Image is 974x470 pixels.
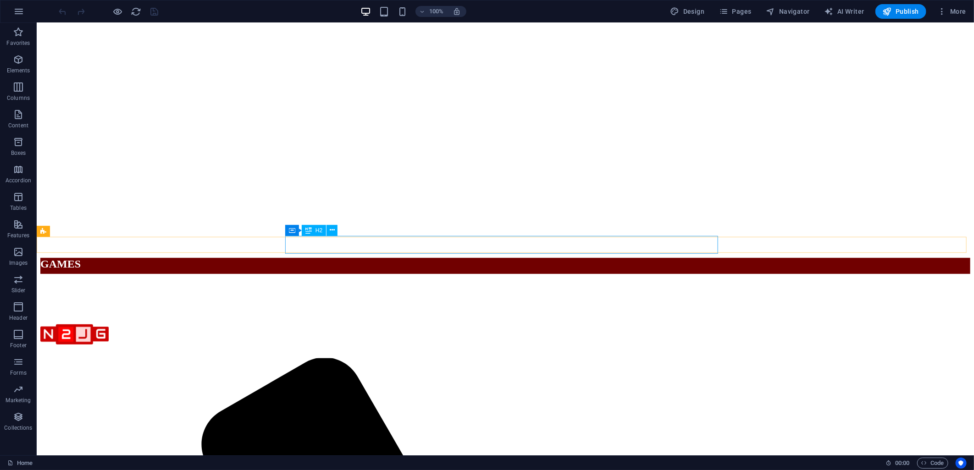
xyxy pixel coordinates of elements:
p: Images [9,259,28,267]
p: Boxes [11,149,26,157]
button: Click here to leave preview mode and continue editing [112,6,123,17]
span: Code [921,458,944,469]
p: Favorites [6,39,30,47]
i: Reload page [131,6,142,17]
p: Columns [7,94,30,102]
span: 00 00 [895,458,909,469]
span: Design [670,7,705,16]
button: 100% [415,6,448,17]
p: Elements [7,67,30,74]
p: Marketing [6,397,31,404]
button: Navigator [763,4,814,19]
button: Design [667,4,708,19]
button: reload [131,6,142,17]
button: AI Writer [821,4,868,19]
i: On resize automatically adjust zoom level to fit chosen device. [453,7,461,16]
p: Accordion [6,177,31,184]
h6: Session time [885,458,910,469]
p: Collections [4,424,32,432]
p: Slider [11,287,26,294]
p: Footer [10,342,27,349]
span: More [937,7,966,16]
span: Pages [719,7,751,16]
p: Header [9,314,28,322]
p: Forms [10,369,27,377]
p: Features [7,232,29,239]
span: : [902,459,903,466]
button: More [934,4,970,19]
button: Code [917,458,948,469]
span: H2 [315,228,322,233]
a: Click to cancel selection. Double-click to open Pages [7,458,33,469]
button: Publish [875,4,926,19]
p: Content [8,122,28,129]
button: Usercentrics [956,458,967,469]
button: Pages [715,4,755,19]
div: Design (Ctrl+Alt+Y) [667,4,708,19]
span: Navigator [766,7,810,16]
span: Publish [883,7,919,16]
h6: 100% [429,6,444,17]
span: AI Writer [825,7,864,16]
p: Tables [10,204,27,212]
